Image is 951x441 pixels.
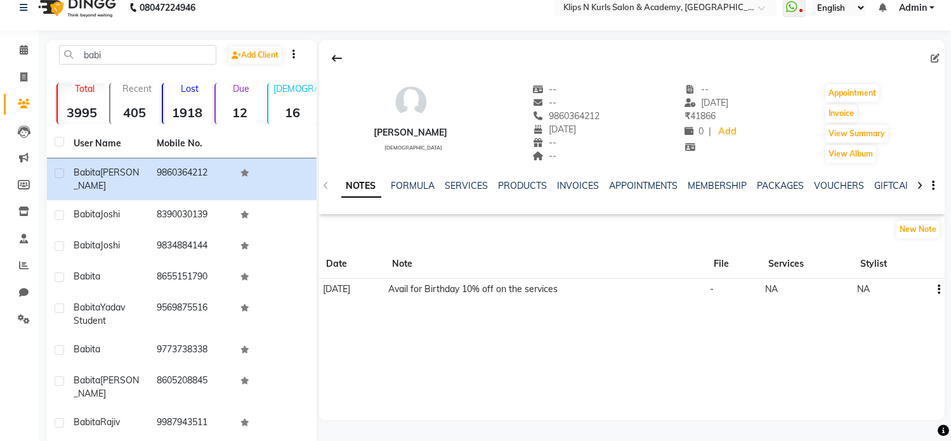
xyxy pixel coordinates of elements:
span: [DATE] [323,283,350,295]
span: -- [533,150,557,162]
span: Admin [899,1,927,15]
th: User Name [66,129,150,158]
p: [DEMOGRAPHIC_DATA] [273,83,317,94]
span: Rajiv [100,416,120,428]
span: Babita [74,208,100,220]
th: Services [761,250,853,279]
td: 9860364212 [150,158,233,200]
a: SERVICES [445,180,489,191]
a: APPOINTMENTS [610,180,678,191]
span: [DATE] [533,124,577,135]
th: Mobile No. [150,129,233,158]
th: File [706,250,761,279]
span: | [709,125,711,138]
strong: 3995 [58,105,107,120]
strong: 12 [216,105,265,120]
input: Search by Name/Mobile/Email/Code [59,45,216,65]
span: -- [533,97,557,108]
span: [DEMOGRAPHIC_DATA] [384,144,442,151]
span: Joshi [100,240,120,251]
a: VOUCHERS [815,180,865,191]
a: Add [716,123,738,141]
p: Lost [168,83,212,94]
td: 9569875516 [150,293,233,335]
td: 8605208845 [150,366,233,408]
span: -- [685,84,709,95]
button: Appointment [825,84,879,102]
div: [PERSON_NAME] [374,126,448,139]
td: 9834884144 [150,231,233,262]
a: PRODUCTS [499,180,548,191]
td: 9987943511 [150,408,233,439]
a: MEMBERSHIP [688,180,747,191]
a: Add Client [228,46,282,64]
a: FORMULA [391,180,435,191]
p: Total [63,83,107,94]
td: 8390030139 [150,200,233,231]
button: View Summary [825,125,888,143]
span: Babita [74,271,100,282]
a: GIFTCARDS [875,180,924,191]
img: avatar [392,83,430,121]
span: Babita [74,416,100,428]
span: [PERSON_NAME] [74,167,139,191]
a: NOTES [341,175,381,198]
td: 9773738338 [150,335,233,366]
span: 0 [685,125,704,137]
strong: 1918 [163,105,212,120]
span: [DATE] [685,97,728,108]
p: Due [218,83,265,94]
span: Joshi [100,208,120,220]
span: - [710,283,714,295]
strong: 405 [110,105,159,120]
span: 41866 [685,110,716,122]
span: Babita [74,240,100,251]
button: Invoice [825,105,857,122]
th: Note [384,250,706,279]
span: NA [857,283,870,295]
span: ₹ [685,110,690,122]
strong: 16 [268,105,317,120]
td: 8655151790 [150,262,233,293]
p: Recent [115,83,159,94]
span: NA [765,283,778,295]
span: Babita [74,302,100,313]
span: Babita [74,167,100,178]
span: 9860364212 [533,110,600,122]
div: Back to Client [324,46,351,70]
button: View Album [825,145,876,163]
span: -- [533,137,557,148]
th: Date [319,250,384,279]
span: [PERSON_NAME] [74,374,139,399]
th: Stylist [853,250,929,279]
span: -- [533,84,557,95]
a: PACKAGES [758,180,804,191]
span: Babita [74,374,100,386]
a: INVOICES [558,180,600,191]
td: Avail for Birthday 10% off on the services [384,279,706,300]
button: New Note [896,220,940,238]
span: Babita [74,343,100,355]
